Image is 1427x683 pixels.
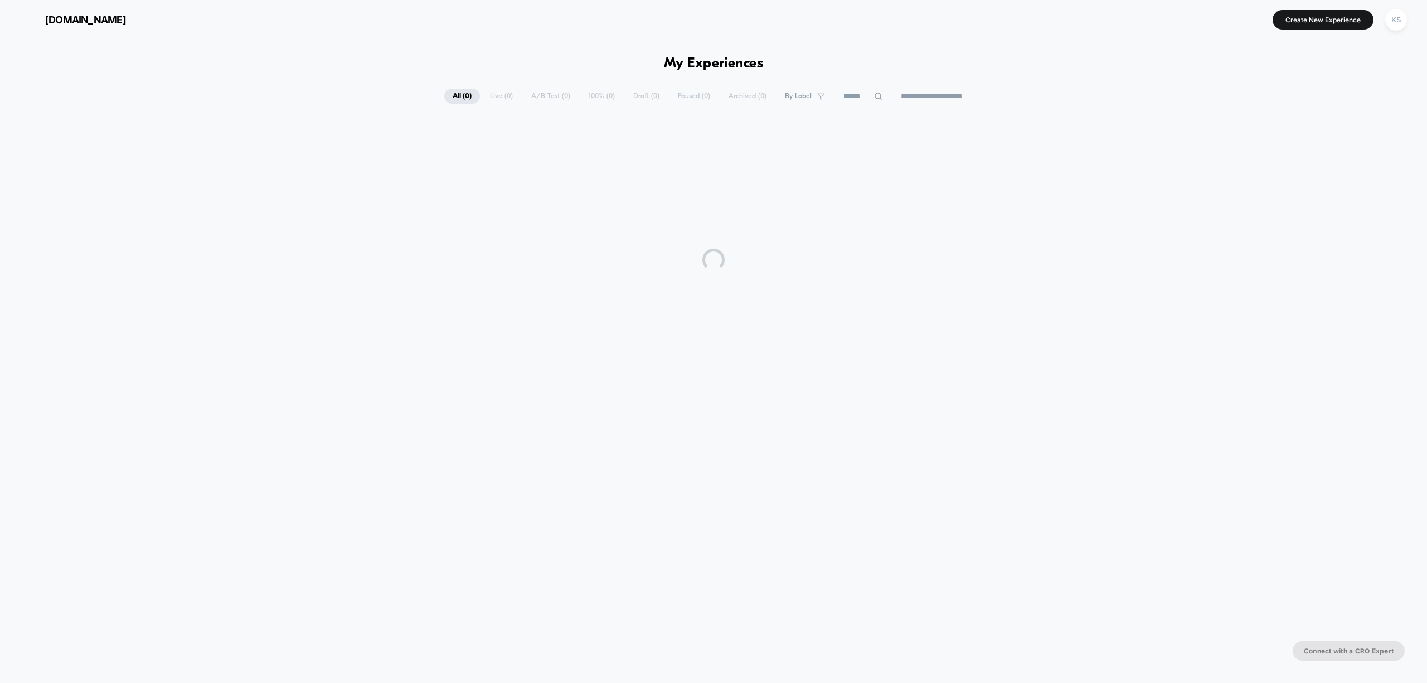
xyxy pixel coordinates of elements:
button: Create New Experience [1273,10,1373,30]
button: [DOMAIN_NAME] [17,11,129,28]
button: KS [1382,8,1410,31]
h1: My Experiences [664,56,764,72]
button: Connect with a CRO Expert [1293,641,1405,661]
span: By Label [785,92,812,100]
span: All ( 0 ) [444,89,480,104]
div: KS [1385,9,1407,31]
span: [DOMAIN_NAME] [45,14,126,26]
